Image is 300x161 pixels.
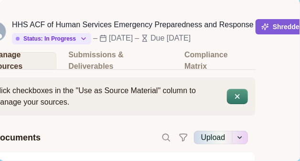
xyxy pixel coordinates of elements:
button: Upload [194,130,232,145]
button: Status: In Progress [12,33,91,44]
div: [DATE] [109,32,133,44]
div: – [93,32,97,44]
div: Status: In Progress [16,35,76,42]
div: – [135,32,139,44]
div: Submissions & Deliverables [68,53,166,69]
div: Due [DATE] [150,32,191,44]
button: See more options [233,130,248,145]
a: Compliance Matrix [178,52,256,69]
a: Submissions & Deliverables [62,52,172,69]
div: Compliance Matrix [184,53,249,69]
